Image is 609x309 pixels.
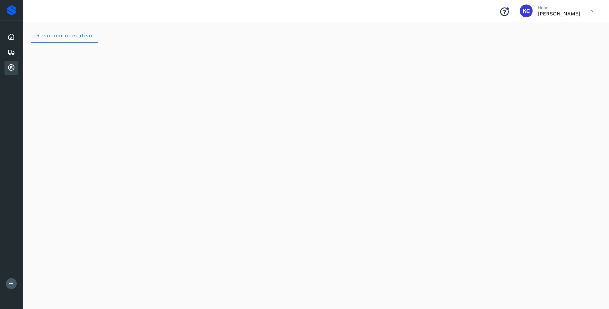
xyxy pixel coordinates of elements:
[4,61,18,75] div: Cuentas por cobrar
[4,45,18,59] div: Embarques
[538,11,580,17] p: Karim Canchola Ceballos
[538,5,580,11] p: Hola,
[4,30,18,44] div: Inicio
[36,32,93,39] span: Resumen operativo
